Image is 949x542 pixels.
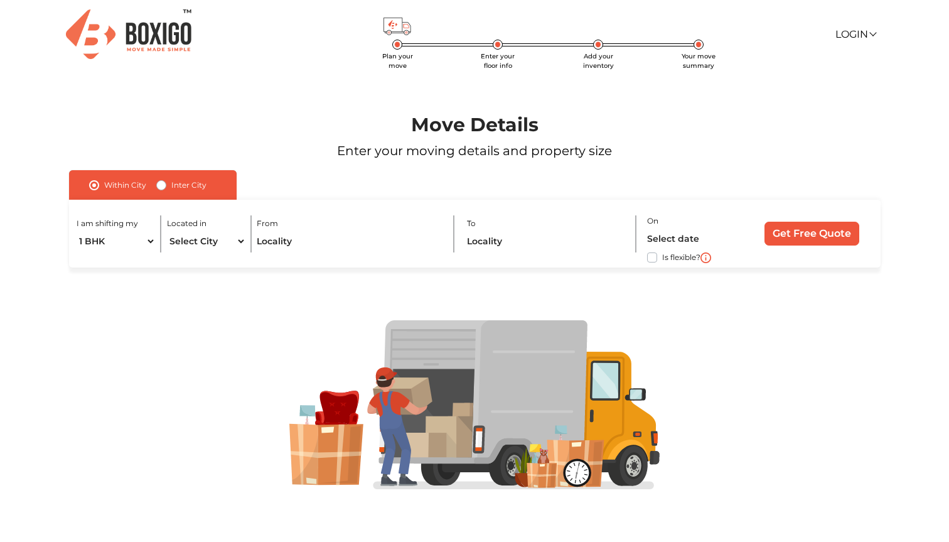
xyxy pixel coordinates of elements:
[104,178,146,193] label: Within City
[38,141,911,160] p: Enter your moving details and property size
[647,215,658,227] label: On
[647,228,741,250] input: Select date
[583,52,614,70] span: Add your inventory
[38,114,911,136] h1: Move Details
[382,52,413,70] span: Plan your move
[66,9,191,59] img: Boxigo
[835,28,876,40] a: Login
[700,252,711,263] img: i
[764,222,859,246] input: Get Free Quote
[467,218,476,229] label: To
[171,178,206,193] label: Inter City
[167,218,206,229] label: Located in
[257,230,442,252] input: Locality
[481,52,515,70] span: Enter your floor info
[77,218,138,229] label: I am shifting my
[662,250,700,263] label: Is flexible?
[682,52,716,70] span: Your move summary
[257,218,278,229] label: From
[467,230,626,252] input: Locality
